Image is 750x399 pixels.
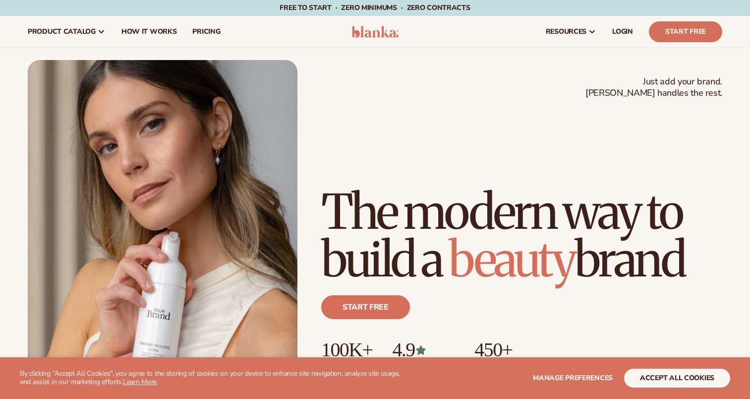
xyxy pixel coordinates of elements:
[184,16,228,48] a: pricing
[585,76,722,99] span: Just add your brand. [PERSON_NAME] handles the rest.
[321,188,722,283] h1: The modern way to build a brand
[321,295,410,319] a: Start free
[123,377,157,387] a: Learn More
[20,370,407,387] p: By clicking "Accept All Cookies", you agree to the storing of cookies on your device to enhance s...
[321,339,372,361] p: 100K+
[624,369,730,388] button: accept all cookies
[20,16,114,48] a: product catalog
[121,28,177,36] span: How It Works
[474,339,549,361] p: 450+
[546,28,586,36] span: resources
[649,21,722,42] a: Start Free
[533,373,613,383] span: Manage preferences
[533,369,613,388] button: Manage preferences
[538,16,604,48] a: resources
[280,3,470,12] span: Free to start · ZERO minimums · ZERO contracts
[192,28,220,36] span: pricing
[114,16,185,48] a: How It Works
[28,28,96,36] span: product catalog
[604,16,641,48] a: LOGIN
[392,339,455,361] p: 4.9
[351,26,399,38] img: logo
[449,230,575,289] span: beauty
[612,28,633,36] span: LOGIN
